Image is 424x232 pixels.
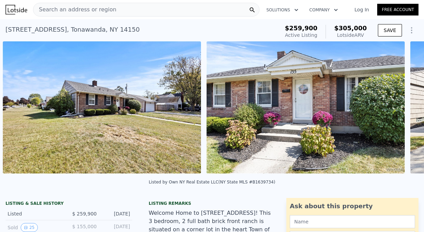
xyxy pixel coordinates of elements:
[8,223,63,232] div: Sold
[102,210,130,217] div: [DATE]
[290,201,415,211] div: Ask about this property
[304,4,343,16] button: Company
[72,211,97,217] span: $ 259,900
[72,224,97,229] span: $ 155,000
[102,223,130,232] div: [DATE]
[6,201,132,208] div: LISTING & SALE HISTORY
[33,6,116,14] span: Search an address or region
[261,4,304,16] button: Solutions
[285,24,318,32] span: $259,900
[290,215,415,228] input: Name
[21,223,38,232] button: View historical data
[6,25,140,34] div: [STREET_ADDRESS] , Tonawanda , NY 14150
[8,210,63,217] div: Listed
[3,41,201,173] img: Sale: 169758700 Parcel: 73510719
[377,4,418,15] a: Free Account
[346,6,377,13] a: Log In
[6,5,27,14] img: Lotside
[285,32,317,38] span: Active Listing
[206,41,405,173] img: Sale: 169758700 Parcel: 73510719
[405,23,418,37] button: Show Options
[378,24,402,36] button: SAVE
[334,32,367,39] div: Lotside ARV
[334,24,367,32] span: $305,000
[149,180,275,184] div: Listed by Own NY Real Estate LLC (NY State MLS #B1639734)
[149,201,275,206] div: Listing remarks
